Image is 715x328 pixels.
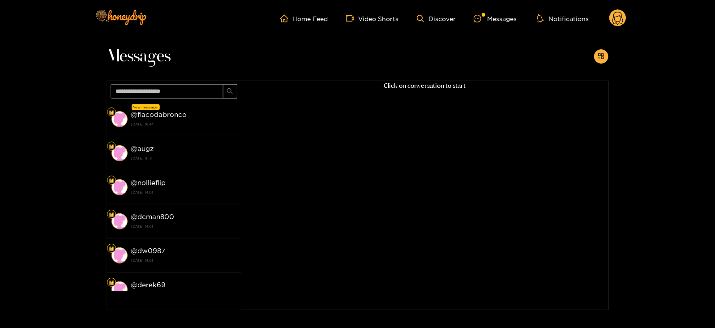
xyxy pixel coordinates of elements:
[131,247,166,255] strong: @ dw0987
[131,111,187,118] strong: @ flacodabronco
[131,290,237,298] strong: [DATE] 14:01
[241,81,608,91] p: Click on conversation to start
[280,14,293,22] span: home
[223,84,237,99] button: search
[131,145,154,152] strong: @ augz
[109,212,114,217] img: Fan Level
[111,111,128,127] img: conversation
[111,179,128,195] img: conversation
[131,188,237,196] strong: [DATE] 14:01
[131,213,175,220] strong: @ dcman800
[131,281,166,289] strong: @ derek69
[132,104,160,110] div: New message
[109,178,114,183] img: Fan Level
[111,247,128,263] img: conversation
[109,110,114,115] img: Fan Level
[131,120,237,128] strong: [DATE] 16:44
[417,15,456,22] a: Discover
[111,281,128,298] img: conversation
[227,88,233,95] span: search
[474,13,517,24] div: Messages
[346,14,399,22] a: Video Shorts
[109,280,114,285] img: Fan Level
[131,154,237,162] strong: [DATE] 11:18
[111,145,128,161] img: conversation
[111,213,128,229] img: conversation
[107,46,171,67] span: Messages
[131,256,237,264] strong: [DATE] 14:01
[594,49,608,64] button: appstore-add
[346,14,359,22] span: video-camera
[535,14,591,23] button: Notifications
[109,246,114,251] img: Fan Level
[109,144,114,149] img: Fan Level
[598,53,604,60] span: appstore-add
[280,14,328,22] a: Home Feed
[131,179,166,186] strong: @ nollieflip
[131,222,237,230] strong: [DATE] 14:01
